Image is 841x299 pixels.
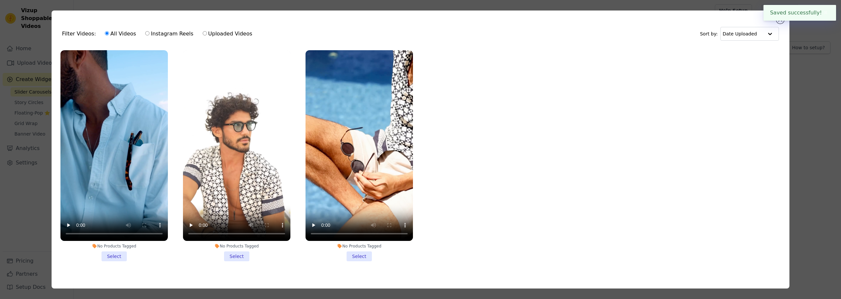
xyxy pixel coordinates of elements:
[60,244,168,249] div: No Products Tagged
[763,5,836,21] div: Saved successfully!
[145,30,193,38] label: Instagram Reels
[306,244,413,249] div: No Products Tagged
[822,9,830,17] button: Close
[202,30,253,38] label: Uploaded Videos
[104,30,136,38] label: All Videos
[700,27,779,41] div: Sort by:
[62,26,256,41] div: Filter Videos:
[183,244,290,249] div: No Products Tagged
